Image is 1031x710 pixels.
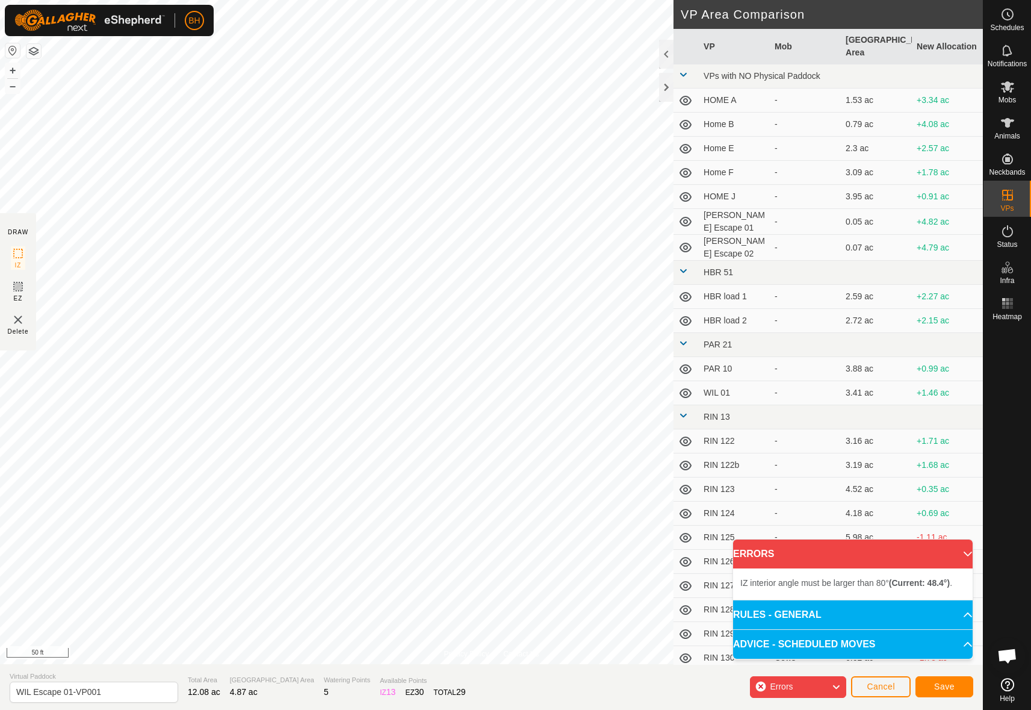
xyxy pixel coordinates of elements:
[433,686,465,699] div: TOTAL
[733,568,973,600] p-accordion-content: ERRORS
[915,676,973,697] button: Save
[912,526,983,550] td: -1.11 ac
[998,96,1016,104] span: Mobs
[699,622,770,646] td: RIN 129
[912,209,983,235] td: +4.82 ac
[699,161,770,185] td: Home F
[841,357,912,381] td: 3.88 ac
[699,357,770,381] td: PAR 10
[775,531,836,544] div: -
[841,381,912,405] td: 3.41 ac
[740,578,952,588] span: IZ interior angle must be larger than 80° .
[5,63,20,78] button: +
[989,638,1026,674] div: Open chat
[230,687,258,697] span: 4.87 ac
[775,166,836,179] div: -
[699,453,770,478] td: RIN 122b
[912,113,983,137] td: +4.08 ac
[14,294,23,303] span: EZ
[775,507,836,520] div: -
[775,190,836,203] div: -
[456,687,466,697] span: 29
[10,671,178,682] span: Virtual Paddock
[699,598,770,622] td: RIN 128
[912,453,983,478] td: +1.68 ac
[912,185,983,209] td: +0.91 ac
[733,547,774,561] span: ERRORS
[188,14,200,27] span: BH
[733,608,822,622] span: RULES - GENERAL
[934,682,955,691] span: Save
[912,285,983,309] td: +2.27 ac
[912,235,983,261] td: +4.79 ac
[912,309,983,333] td: +2.15 ac
[15,261,22,270] span: IZ
[912,429,983,453] td: +1.71 ac
[992,313,1022,320] span: Heatmap
[380,676,465,686] span: Available Points
[775,363,836,375] div: -
[841,89,912,113] td: 1.53 ac
[11,313,25,327] img: VP
[704,412,730,422] span: RIN 13
[841,453,912,478] td: 3.19 ac
[699,429,770,453] td: RIN 122
[983,673,1031,707] a: Help
[704,71,820,81] span: VPs with NO Physical Paddock
[841,309,912,333] td: 2.72 ac
[997,241,1017,248] span: Status
[733,630,973,659] p-accordion-header: ADVICE - SCHEDULED MOVES
[841,137,912,161] td: 2.3 ac
[8,327,29,336] span: Delete
[775,142,836,155] div: -
[841,235,912,261] td: 0.07 ac
[775,387,836,399] div: -
[324,675,370,685] span: Watering Points
[912,357,983,381] td: +0.99 ac
[415,687,424,697] span: 30
[733,600,973,629] p-accordion-header: RULES - GENERAL
[1000,277,1014,284] span: Infra
[699,285,770,309] td: HBR load 1
[699,574,770,598] td: RIN 127
[8,228,28,237] div: DRAW
[699,550,770,574] td: RIN 126
[699,309,770,333] td: HBR load 2
[405,686,424,699] div: EZ
[841,285,912,309] td: 2.59 ac
[912,89,983,113] td: +3.34 ac
[912,478,983,502] td: +0.35 ac
[775,459,836,472] div: -
[188,675,220,685] span: Total Area
[775,290,836,303] div: -
[699,209,770,235] td: [PERSON_NAME] Escape 01
[912,161,983,185] td: +1.78 ac
[699,381,770,405] td: WIL 01
[230,675,314,685] span: [GEOGRAPHIC_DATA] Area
[5,79,20,93] button: –
[699,526,770,550] td: RIN 125
[26,44,41,58] button: Map Layers
[681,7,983,22] h2: VP Area Comparison
[1000,205,1014,212] span: VPs
[699,137,770,161] td: Home E
[912,381,983,405] td: +1.46 ac
[989,169,1025,176] span: Neckbands
[775,435,836,447] div: -
[775,314,836,327] div: -
[889,578,950,588] b: (Current: 48.4°)
[380,686,395,699] div: IZ
[775,241,836,254] div: -
[775,483,836,496] div: -
[699,113,770,137] td: Home B
[912,137,983,161] td: +2.57 ac
[699,185,770,209] td: HOME J
[14,10,165,31] img: Gallagher Logo
[770,29,841,64] th: Mob
[699,29,770,64] th: VP
[990,24,1024,31] span: Schedules
[775,216,836,228] div: -
[841,113,912,137] td: 0.79 ac
[324,687,329,697] span: 5
[841,161,912,185] td: 3.09 ac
